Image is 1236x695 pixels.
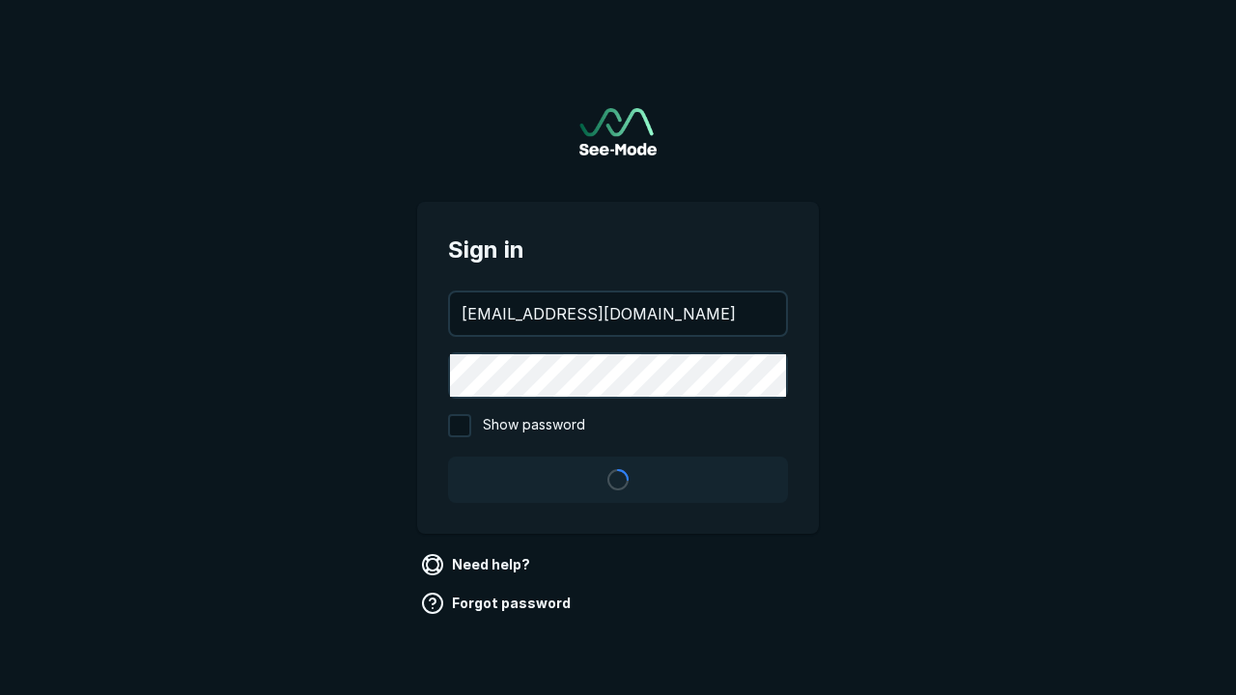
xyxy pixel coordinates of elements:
span: Show password [483,414,585,437]
input: your@email.com [450,292,786,335]
a: Forgot password [417,588,578,619]
a: Need help? [417,549,538,580]
img: See-Mode Logo [579,108,657,155]
a: Go to sign in [579,108,657,155]
span: Sign in [448,233,788,267]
